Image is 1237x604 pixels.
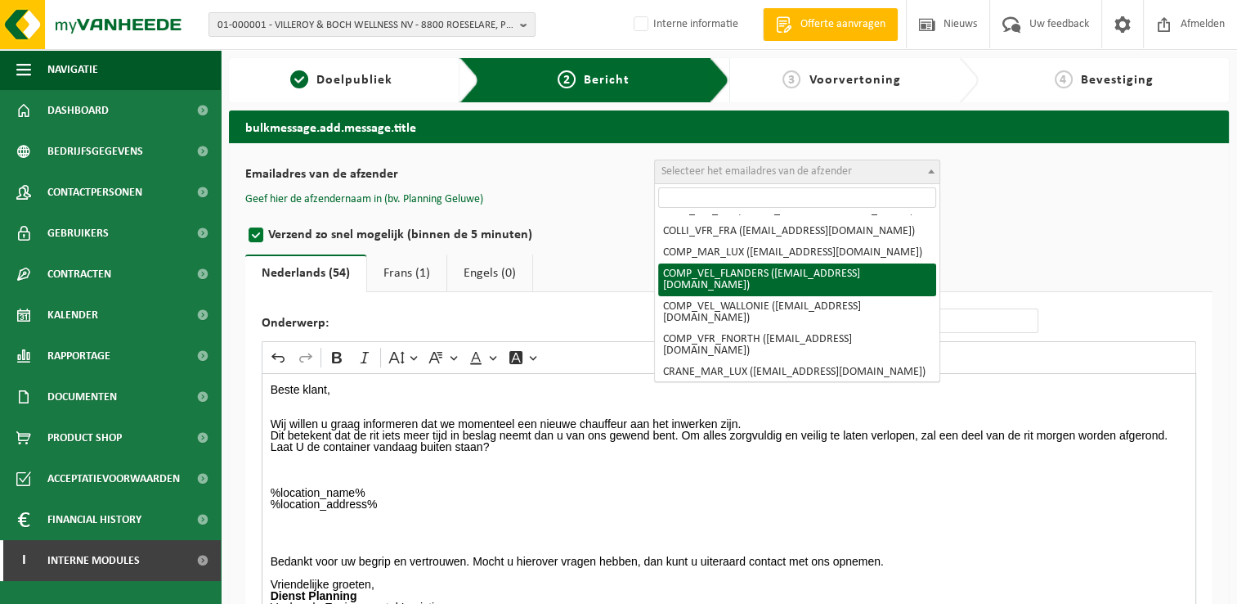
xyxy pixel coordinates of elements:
span: Voorvertoning [809,74,900,87]
span: Product Shop [47,417,122,458]
span: Navigatie [47,49,98,90]
span: Bericht [584,74,630,87]
button: 01-000001 - VILLEROY & BOCH WELLNESS NV - 8800 ROESELARE, POPULIERSTRAAT 1 [208,12,536,37]
p: Beste klant, [271,384,1188,395]
p: Dit betekent dat de rit iets meer tijd in beslag neemt dan u van ons gewend bent. Om alles zorgvu... [271,430,1188,441]
span: Contracten [47,254,111,295]
span: Kalender [47,295,98,336]
span: Bevestiging [1081,74,1154,87]
li: CRANE_MAR_LUX ([EMAIL_ADDRESS][DOMAIN_NAME]) [658,362,936,383]
li: COMP_VFR_FNORTH ([EMAIL_ADDRESS][DOMAIN_NAME]) [658,329,936,362]
a: Offerte aanvragen [763,8,898,41]
span: Documenten [47,376,117,417]
label: Onderwerp: [262,317,670,333]
li: COMP_VEL_FLANDERS ([EMAIL_ADDRESS][DOMAIN_NAME]) [658,264,936,296]
span: 1 [290,70,308,88]
span: Interne modules [47,540,140,581]
span: 3 [782,70,800,88]
a: Engels (0) [447,255,532,292]
label: Emailadres van de afzender [245,168,654,184]
span: 2 [558,70,576,88]
label: Verzend zo snel mogelijk (binnen de 5 minuten) [245,223,654,246]
span: Gebruikers [47,213,109,254]
li: COMP_MAR_LUX ([EMAIL_ADDRESS][DOMAIN_NAME]) [658,242,936,264]
span: Offerte aanvragen [796,16,890,33]
p: %location_name% %location_address% [271,487,1188,533]
p: Bedankt voor uw begrip en vertrouwen. Mocht u hierover vragen hebben, dan kunt u uiteraard contac... [271,556,1188,567]
span: I [16,540,31,581]
span: Dashboard [47,90,109,131]
p: Vriendelijke groeten, [271,579,1188,590]
span: Bedrijfsgegevens [47,131,143,172]
span: Rapportage [47,336,110,376]
p: Laat U de container vandaag buiten staan? [271,441,1188,453]
li: COLLI_VFR_FRA ([EMAIL_ADDRESS][DOMAIN_NAME]) [658,221,936,242]
span: Doelpubliek [316,74,392,87]
button: Geef hier de afzendernaam in (bv. Planning Geluwe) [245,192,483,207]
a: Nederlands (54) [245,255,366,292]
span: Contactpersonen [47,172,142,213]
span: 01-000001 - VILLEROY & BOCH WELLNESS NV - 8800 ROESELARE, POPULIERSTRAAT 1 [217,13,513,38]
span: Selecteer het emailadres van de afzender [661,165,852,178]
strong: Dienst Planning [271,589,357,602]
h2: bulkmessage.add.message.title [229,110,1229,142]
label: Interne informatie [630,12,738,37]
p: Wij willen u graag informeren dat we momenteel een nieuwe chauffeur aan het inwerken zijn. [271,418,1188,430]
span: 4 [1055,70,1073,88]
span: Acceptatievoorwaarden [47,458,180,499]
a: Frans (1) [367,255,446,292]
li: COMP_VEL_WALLONIE ([EMAIL_ADDRESS][DOMAIN_NAME]) [658,296,936,329]
div: Editor toolbar [262,342,1195,373]
span: Financial History [47,499,141,540]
